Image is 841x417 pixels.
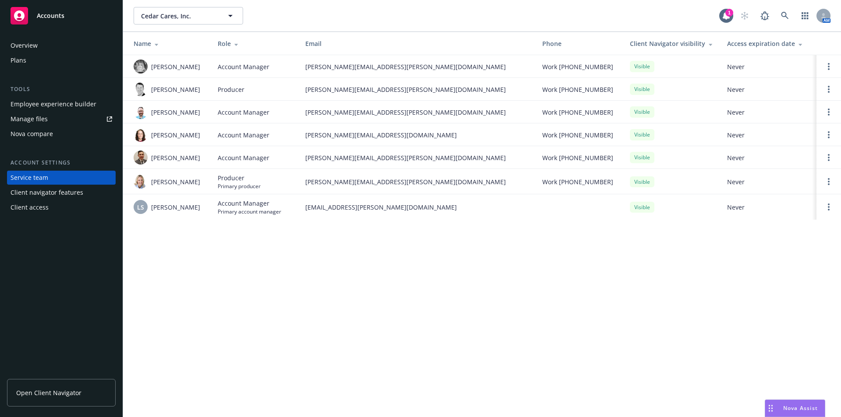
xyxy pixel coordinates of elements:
[727,39,809,48] div: Access expiration date
[7,85,116,94] div: Tools
[11,97,96,111] div: Employee experience builder
[11,186,83,200] div: Client navigator features
[823,84,834,95] a: Open options
[151,130,200,140] span: [PERSON_NAME]
[736,7,753,25] a: Start snowing
[151,108,200,117] span: [PERSON_NAME]
[134,39,204,48] div: Name
[151,203,200,212] span: [PERSON_NAME]
[7,171,116,185] a: Service team
[7,112,116,126] a: Manage files
[134,151,148,165] img: photo
[727,108,809,117] span: Never
[11,127,53,141] div: Nova compare
[727,85,809,94] span: Never
[823,176,834,187] a: Open options
[727,130,809,140] span: Never
[134,105,148,119] img: photo
[630,152,654,163] div: Visible
[542,62,613,71] span: Work [PHONE_NUMBER]
[305,85,528,94] span: [PERSON_NAME][EMAIL_ADDRESS][PERSON_NAME][DOMAIN_NAME]
[151,153,200,162] span: [PERSON_NAME]
[218,153,269,162] span: Account Manager
[151,62,200,71] span: [PERSON_NAME]
[218,182,261,190] span: Primary producer
[727,177,809,186] span: Never
[11,53,26,67] div: Plans
[134,82,148,96] img: photo
[11,112,48,126] div: Manage files
[305,130,528,140] span: [PERSON_NAME][EMAIL_ADDRESS][DOMAIN_NAME]
[11,39,38,53] div: Overview
[776,7,794,25] a: Search
[630,176,654,187] div: Visible
[7,4,116,28] a: Accounts
[305,62,528,71] span: [PERSON_NAME][EMAIL_ADDRESS][PERSON_NAME][DOMAIN_NAME]
[305,203,528,212] span: [EMAIL_ADDRESS][PERSON_NAME][DOMAIN_NAME]
[134,175,148,189] img: photo
[725,9,733,17] div: 1
[765,399,825,417] button: Nova Assist
[151,177,200,186] span: [PERSON_NAME]
[542,177,613,186] span: Work [PHONE_NUMBER]
[542,130,613,140] span: Work [PHONE_NUMBER]
[218,130,269,140] span: Account Manager
[823,202,834,212] a: Open options
[218,62,269,71] span: Account Manager
[823,61,834,72] a: Open options
[305,108,528,117] span: [PERSON_NAME][EMAIL_ADDRESS][PERSON_NAME][DOMAIN_NAME]
[16,388,81,397] span: Open Client Navigator
[11,171,48,185] div: Service team
[305,177,528,186] span: [PERSON_NAME][EMAIL_ADDRESS][PERSON_NAME][DOMAIN_NAME]
[823,152,834,163] a: Open options
[630,39,713,48] div: Client Navigator visibility
[630,61,654,72] div: Visible
[765,400,776,417] div: Drag to move
[218,85,244,94] span: Producer
[134,7,243,25] button: Cedar Cares, Inc.
[7,97,116,111] a: Employee experience builder
[756,7,774,25] a: Report a Bug
[630,84,654,95] div: Visible
[727,62,809,71] span: Never
[305,39,528,48] div: Email
[542,39,616,48] div: Phone
[796,7,814,25] a: Switch app
[823,130,834,140] a: Open options
[7,53,116,67] a: Plans
[7,186,116,200] a: Client navigator features
[542,153,613,162] span: Work [PHONE_NUMBER]
[134,128,148,142] img: photo
[218,39,291,48] div: Role
[783,404,818,412] span: Nova Assist
[7,127,116,141] a: Nova compare
[7,158,116,167] div: Account settings
[11,200,49,214] div: Client access
[630,202,654,213] div: Visible
[630,106,654,117] div: Visible
[727,153,809,162] span: Never
[305,153,528,162] span: [PERSON_NAME][EMAIL_ADDRESS][PERSON_NAME][DOMAIN_NAME]
[727,203,809,212] span: Never
[542,108,613,117] span: Work [PHONE_NUMBER]
[37,12,64,19] span: Accounts
[542,85,613,94] span: Work [PHONE_NUMBER]
[218,173,261,182] span: Producer
[218,108,269,117] span: Account Manager
[7,200,116,214] a: Client access
[134,60,148,74] img: photo
[630,129,654,140] div: Visible
[823,107,834,117] a: Open options
[141,11,217,21] span: Cedar Cares, Inc.
[218,199,281,208] span: Account Manager
[151,85,200,94] span: [PERSON_NAME]
[137,203,144,212] span: LS
[7,39,116,53] a: Overview
[218,208,281,215] span: Primary account manager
